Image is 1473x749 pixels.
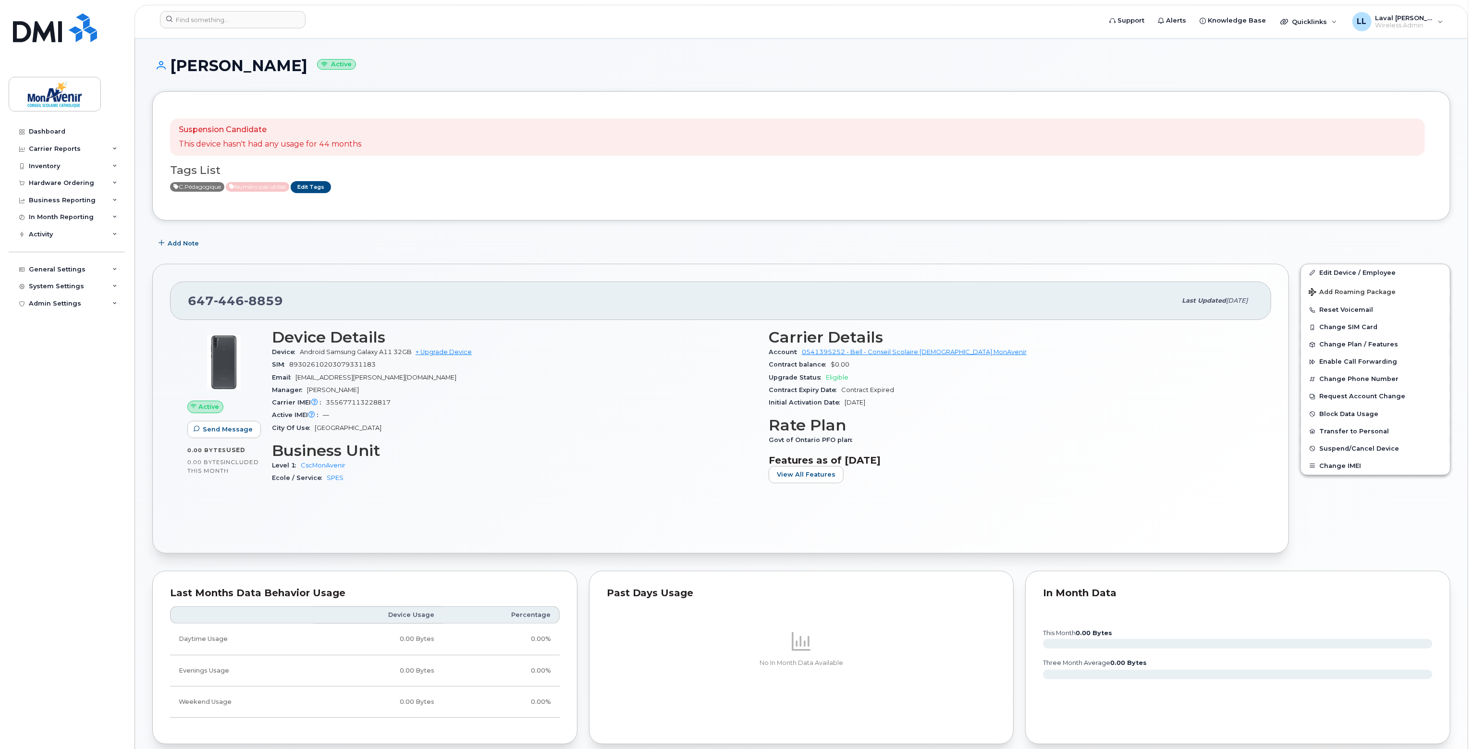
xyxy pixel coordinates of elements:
a: + Upgrade Device [416,348,472,356]
span: Initial Activation Date [769,399,845,406]
span: Manager [272,386,307,393]
span: Support [1117,16,1144,25]
a: CscMonAvenir [301,462,345,469]
span: Ecole / Service [272,474,327,481]
button: Add Note [152,235,207,252]
span: Level 1 [272,462,301,469]
h1: [PERSON_NAME] [152,57,1450,74]
button: View All Features [769,466,844,483]
p: Suspension Candidate [179,124,361,135]
div: In Month Data [1043,589,1433,598]
button: Change SIM Card [1301,319,1450,336]
div: Past Days Usage [607,589,996,598]
span: Send Message [203,425,253,434]
span: Active [198,402,219,411]
span: View All Features [777,470,835,479]
span: Laval [PERSON_NAME] [1375,14,1433,22]
tr: Friday from 6:00pm to Monday 8:00am [170,687,560,718]
span: Knowledge Base [1208,16,1266,25]
div: Quicklinks [1274,12,1344,31]
h3: Features as of [DATE] [769,454,1254,466]
div: Last Months Data Behavior Usage [170,589,560,598]
span: Add Note [168,239,199,248]
a: Edit Tags [291,181,331,193]
th: Device Usage [313,606,443,624]
span: 8859 [244,294,283,308]
span: Alerts [1166,16,1186,25]
span: Account [769,348,802,356]
span: used [226,446,245,454]
span: Enable Call Forwarding [1319,358,1397,366]
span: Active [170,182,224,192]
span: Last updated [1182,297,1226,304]
span: Wireless Admin [1375,22,1433,29]
span: [PERSON_NAME] [307,386,359,393]
th: Percentage [443,606,560,624]
span: 0.00 Bytes [187,459,224,466]
small: Active [317,59,356,70]
button: Transfer to Personal [1301,423,1450,440]
span: 89302610203079331183 [289,361,376,368]
h3: Rate Plan [769,417,1254,434]
input: Find something... [160,11,306,28]
p: No In Month Data Available [607,659,996,667]
td: Weekend Usage [170,687,313,718]
span: 446 [214,294,244,308]
a: Edit Device / Employee [1301,264,1450,282]
span: Active [226,182,289,192]
td: Evenings Usage [170,655,313,687]
span: City Of Use [272,424,315,431]
span: [DATE] [1226,297,1248,304]
a: SPES [327,474,344,481]
h3: Tags List [170,164,1433,176]
button: Add Roaming Package [1301,282,1450,301]
span: Email [272,374,295,381]
td: Daytime Usage [170,624,313,655]
span: $0.00 [831,361,849,368]
span: Upgrade Status [769,374,826,381]
h3: Business Unit [272,442,757,459]
span: Govt of Ontario PFO plan [769,436,857,443]
span: [GEOGRAPHIC_DATA] [315,424,381,431]
span: Change Plan / Features [1319,341,1398,348]
span: 355677113228817 [326,399,391,406]
button: Send Message [187,421,261,438]
a: Alerts [1151,11,1193,30]
td: 0.00% [443,624,560,655]
span: LL [1357,16,1367,27]
span: Contract balance [769,361,831,368]
tspan: 0.00 Bytes [1110,659,1147,666]
span: Carrier IMEI [272,399,326,406]
button: Block Data Usage [1301,405,1450,423]
button: Request Account Change [1301,388,1450,405]
span: Suspend/Cancel Device [1319,445,1399,452]
td: 0.00 Bytes [313,687,443,718]
span: [DATE] [845,399,865,406]
text: three month average [1043,659,1147,666]
span: Eligible [826,374,848,381]
td: 0.00 Bytes [313,655,443,687]
span: 647 [188,294,283,308]
button: Change Phone Number [1301,370,1450,388]
td: 0.00 Bytes [313,624,443,655]
img: image20231002-3703462-8g74pc.jpeg [195,333,253,391]
h3: Device Details [272,329,757,346]
text: this month [1043,629,1112,637]
span: Quicklinks [1292,18,1327,25]
a: Support [1103,11,1151,30]
tr: Weekdays from 6:00pm to 8:00am [170,655,560,687]
span: [EMAIL_ADDRESS][PERSON_NAME][DOMAIN_NAME] [295,374,456,381]
a: Knowledge Base [1193,11,1273,30]
span: Contract Expiry Date [769,386,841,393]
button: Suspend/Cancel Device [1301,440,1450,457]
span: Contract Expired [841,386,894,393]
button: Change IMEI [1301,457,1450,475]
div: Laval Lai Yoon Hin [1346,12,1450,31]
button: Change Plan / Features [1301,336,1450,353]
button: Reset Voicemail [1301,301,1450,319]
span: Add Roaming Package [1309,288,1396,297]
span: Active IMEI [272,411,323,418]
td: 0.00% [443,655,560,687]
span: Device [272,348,300,356]
span: Android Samsung Galaxy A11 32GB [300,348,412,356]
